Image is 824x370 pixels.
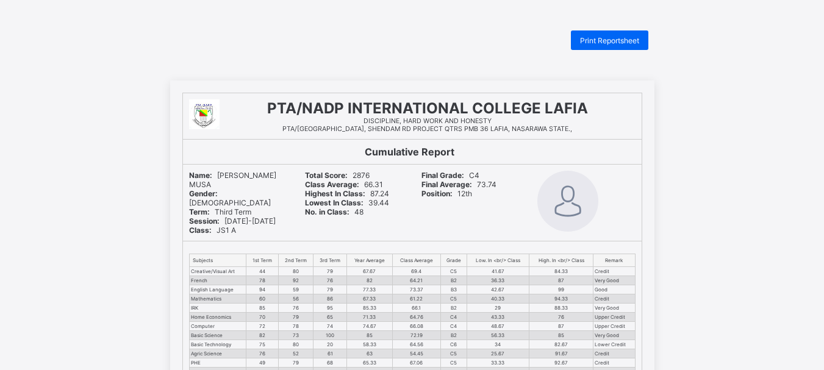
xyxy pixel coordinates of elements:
[529,313,593,322] td: 76
[467,349,529,358] td: 25.67
[246,349,278,358] td: 76
[278,267,313,276] td: 80
[189,207,210,216] b: Term:
[278,304,313,313] td: 76
[305,198,389,207] span: 39.44
[189,358,246,368] td: PHE
[467,340,529,349] td: 34
[440,294,467,304] td: C5
[467,285,529,294] td: 42.67
[278,349,313,358] td: 52
[313,254,347,267] th: 3rd Term
[440,304,467,313] td: B2
[421,180,472,189] b: Final Average:
[392,254,440,267] th: Class Average
[392,276,440,285] td: 64.21
[392,285,440,294] td: 73.37
[347,322,392,331] td: 74.67
[246,267,278,276] td: 44
[189,207,251,216] span: Third Term
[529,349,593,358] td: 91.67
[529,358,593,368] td: 92.67
[267,99,588,117] span: PTA/NADP INTERNATIONAL COLLEGE LAFIA
[529,294,593,304] td: 94.33
[278,294,313,304] td: 56
[189,304,246,313] td: IRK
[593,322,635,331] td: Upper Credit
[305,207,364,216] span: 48
[421,189,453,198] b: Position:
[440,276,467,285] td: B2
[189,171,276,189] span: [PERSON_NAME] MUSA
[593,358,635,368] td: Credit
[313,267,347,276] td: 79
[421,189,472,198] span: 12th
[392,294,440,304] td: 61.22
[365,146,454,158] b: Cumulative Report
[313,285,347,294] td: 79
[246,304,278,313] td: 85
[347,254,392,267] th: Year Average
[246,340,278,349] td: 75
[313,340,347,349] td: 20
[189,285,246,294] td: English Language
[278,285,313,294] td: 59
[189,189,271,207] span: [DEMOGRAPHIC_DATA]
[392,313,440,322] td: 64.76
[347,358,392,368] td: 65.33
[440,349,467,358] td: C5
[189,216,220,226] b: Session:
[467,267,529,276] td: 41.67
[246,313,278,322] td: 70
[189,340,246,349] td: Basic Technology
[392,349,440,358] td: 54.45
[440,285,467,294] td: B3
[278,254,313,267] th: 2nd Term
[593,313,635,322] td: Upper Credit
[278,340,313,349] td: 80
[392,358,440,368] td: 67.06
[529,304,593,313] td: 88.33
[593,267,635,276] td: Credit
[189,276,246,285] td: French
[278,313,313,322] td: 79
[593,331,635,340] td: Very Good
[278,276,313,285] td: 92
[440,358,467,368] td: C5
[580,36,639,45] span: Print Reportsheet
[347,276,392,285] td: 82
[189,171,212,180] b: Name:
[467,276,529,285] td: 36.33
[392,331,440,340] td: 72.19
[246,285,278,294] td: 94
[440,340,467,349] td: C6
[246,331,278,340] td: 82
[189,331,246,340] td: Basic Science
[278,358,313,368] td: 79
[467,304,529,313] td: 29
[392,340,440,349] td: 64.56
[305,189,365,198] b: Highest In Class:
[305,189,389,198] span: 87.24
[246,254,278,267] th: 1st Term
[246,358,278,368] td: 49
[392,304,440,313] td: 66.1
[392,322,440,331] td: 66.08
[313,304,347,313] td: 95
[347,285,392,294] td: 77.33
[593,340,635,349] td: Lower Credit
[593,254,635,267] th: Remark
[278,322,313,331] td: 78
[593,276,635,285] td: Very Good
[189,189,218,198] b: Gender:
[347,313,392,322] td: 71.33
[440,322,467,331] td: C4
[313,313,347,322] td: 65
[392,267,440,276] td: 69.4
[246,276,278,285] td: 78
[313,276,347,285] td: 76
[440,254,467,267] th: Grade
[313,322,347,331] td: 74
[529,276,593,285] td: 87
[305,207,349,216] b: No. in Class:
